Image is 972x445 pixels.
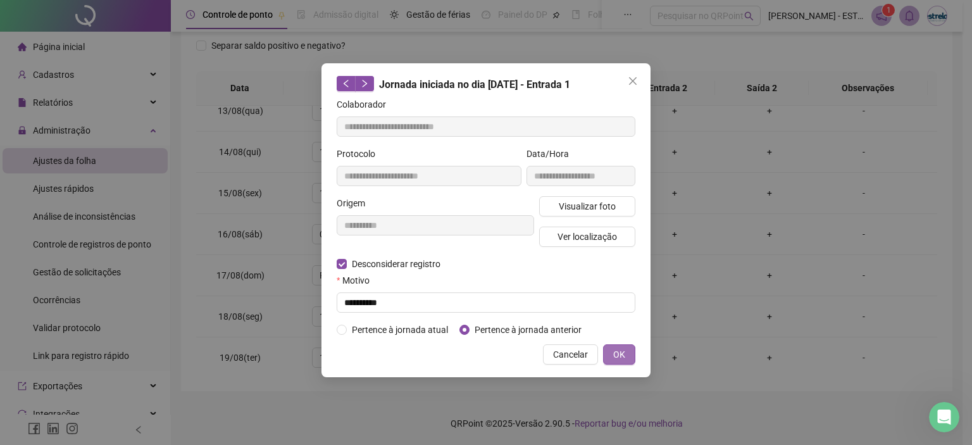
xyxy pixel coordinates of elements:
button: Cancelar [543,344,598,365]
button: Visualizar foto [539,196,635,216]
label: Colaborador [337,97,394,111]
span: Ver localização [558,230,617,244]
label: Origem [337,196,373,210]
span: Pertence à jornada anterior [470,323,587,337]
span: OK [613,348,625,361]
span: Cancelar [553,348,588,361]
button: right [355,76,374,91]
span: close [628,76,638,86]
button: Close [623,71,643,91]
label: Data/Hora [526,147,577,161]
button: Ver localização [539,227,635,247]
div: Jornada iniciada no dia [DATE] - Entrada 1 [337,76,635,92]
label: Motivo [337,273,378,287]
span: Desconsiderar registro [347,257,445,271]
span: right [360,79,369,88]
span: left [342,79,351,88]
button: left [337,76,356,91]
label: Protocolo [337,147,383,161]
span: Pertence à jornada atual [347,323,453,337]
button: OK [603,344,635,365]
iframe: Intercom live chat [929,402,959,432]
span: Visualizar foto [559,199,616,213]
